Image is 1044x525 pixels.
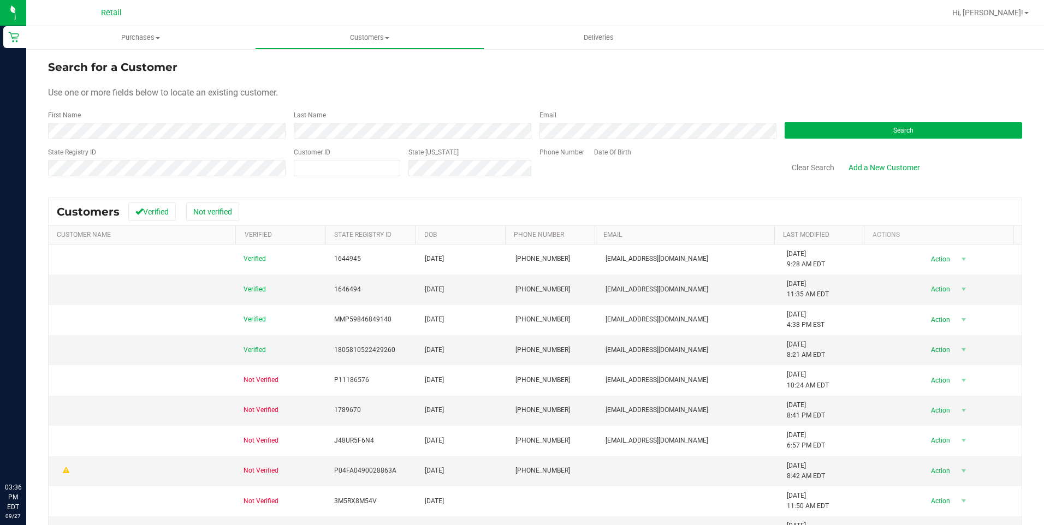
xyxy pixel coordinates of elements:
[515,284,570,295] span: [PHONE_NUMBER]
[255,26,484,49] a: Customers
[425,345,444,355] span: [DATE]
[26,26,255,49] a: Purchases
[26,33,255,43] span: Purchases
[425,375,444,385] span: [DATE]
[425,284,444,295] span: [DATE]
[334,435,374,446] span: J48UR5F6N4
[515,435,570,446] span: [PHONE_NUMBER]
[957,373,971,388] span: select
[922,403,957,418] span: Action
[603,231,622,238] a: Email
[48,147,96,157] label: State Registry ID
[606,345,708,355] span: [EMAIL_ADDRESS][DOMAIN_NAME]
[515,405,570,415] span: [PHONE_NUMBER]
[244,405,278,415] span: Not Verified
[606,435,708,446] span: [EMAIL_ADDRESS][DOMAIN_NAME]
[841,158,927,177] a: Add a New Customer
[334,375,369,385] span: P11186576
[425,435,444,446] span: [DATE]
[8,32,19,43] inline-svg: Retail
[957,252,971,267] span: select
[957,342,971,357] span: select
[957,463,971,479] span: select
[957,403,971,418] span: select
[334,405,361,415] span: 1789670
[57,205,120,218] span: Customers
[424,231,437,238] a: DOB
[787,461,825,481] span: [DATE] 8:42 AM EDT
[957,493,971,509] span: select
[515,345,570,355] span: [PHONE_NUMBER]
[294,147,330,157] label: Customer ID
[244,254,266,264] span: Verified
[787,400,825,421] span: [DATE] 8:41 PM EDT
[514,231,564,238] a: Phone Number
[515,254,570,264] span: [PHONE_NUMBER]
[408,147,459,157] label: State [US_STATE]
[569,33,628,43] span: Deliveries
[922,252,957,267] span: Action
[425,405,444,415] span: [DATE]
[244,466,278,476] span: Not Verified
[893,127,913,134] span: Search
[922,373,957,388] span: Action
[334,284,361,295] span: 1646494
[186,202,239,221] button: Not verified
[11,438,44,470] iframe: Resource center
[484,26,713,49] a: Deliveries
[425,254,444,264] span: [DATE]
[334,466,396,476] span: P04FA0490028863A
[787,279,829,300] span: [DATE] 11:35 AM EDT
[783,231,829,238] a: Last Modified
[256,33,483,43] span: Customers
[606,314,708,325] span: [EMAIL_ADDRESS][DOMAIN_NAME]
[922,463,957,479] span: Action
[785,158,841,177] button: Clear Search
[5,482,21,512] p: 03:36 PM EDT
[787,339,825,360] span: [DATE] 8:21 AM EDT
[244,496,278,506] span: Not Verified
[606,375,708,385] span: [EMAIL_ADDRESS][DOMAIN_NAME]
[244,284,266,295] span: Verified
[5,512,21,520] p: 09/27
[244,375,278,385] span: Not Verified
[425,466,444,476] span: [DATE]
[785,122,1022,139] button: Search
[244,314,266,325] span: Verified
[425,496,444,506] span: [DATE]
[594,147,631,157] label: Date Of Birth
[101,8,122,17] span: Retail
[515,375,570,385] span: [PHONE_NUMBER]
[48,61,177,74] span: Search for a Customer
[515,466,570,476] span: [PHONE_NUMBER]
[606,254,708,264] span: [EMAIL_ADDRESS][DOMAIN_NAME]
[515,314,570,325] span: [PHONE_NUMBER]
[787,369,829,390] span: [DATE] 10:24 AM EDT
[787,430,825,451] span: [DATE] 6:57 PM EDT
[128,202,176,221] button: Verified
[294,110,326,120] label: Last Name
[922,312,957,327] span: Action
[787,249,825,270] span: [DATE] 9:28 AM EDT
[32,436,45,449] iframe: Resource center unread badge
[425,314,444,325] span: [DATE]
[606,284,708,295] span: [EMAIL_ADDRESS][DOMAIN_NAME]
[334,496,377,506] span: 3M5RX8M54V
[873,231,1009,238] div: Actions
[57,231,111,238] a: Customer Name
[922,433,957,448] span: Action
[61,466,71,476] div: Warning - Level 1
[787,309,824,330] span: [DATE] 4:38 PM EST
[334,254,361,264] span: 1644945
[48,87,278,98] span: Use one or more fields below to locate an existing customer.
[922,493,957,509] span: Action
[957,433,971,448] span: select
[922,282,957,297] span: Action
[334,314,391,325] span: MMP59846849140
[922,342,957,357] span: Action
[957,312,971,327] span: select
[539,147,584,157] label: Phone Number
[952,8,1023,17] span: Hi, [PERSON_NAME]!
[957,282,971,297] span: select
[244,345,266,355] span: Verified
